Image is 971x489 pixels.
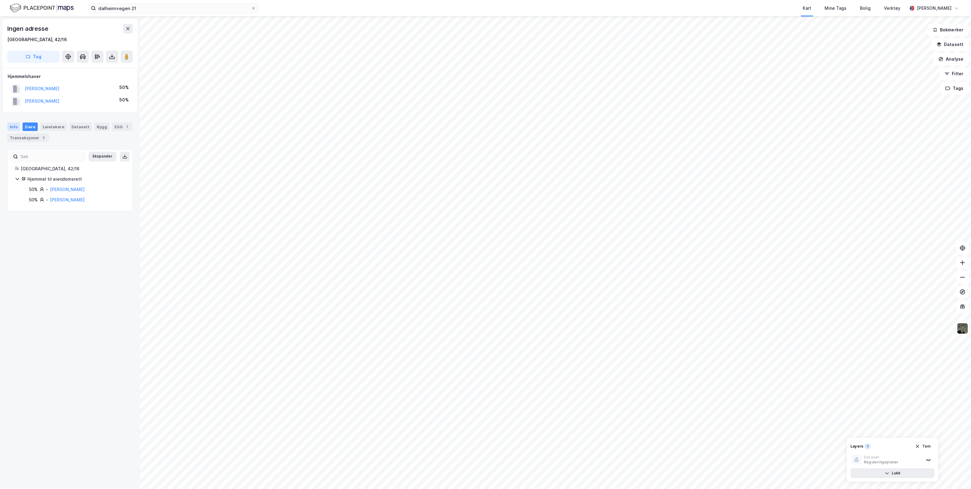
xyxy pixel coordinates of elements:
[939,68,969,80] button: Filter
[927,24,969,36] button: Bokmerker
[884,5,900,12] div: Verktøy
[23,122,38,131] div: Eiere
[40,122,67,131] div: Leietakere
[18,152,85,161] input: Søk
[864,455,898,460] div: Dataset
[911,441,934,451] button: Tøm
[124,124,130,130] div: 1
[96,4,251,13] input: Søk på adresse, matrikkel, gårdeiere, leietakere eller personer
[7,24,49,34] div: Ingen adresse
[850,444,863,449] div: Layers
[29,186,38,193] div: 50%
[46,186,48,193] div: -
[7,51,60,63] button: Tag
[933,53,969,65] button: Analyse
[89,152,116,161] button: Ekspander
[69,122,92,131] div: Datasett
[850,468,934,478] button: Lukk
[7,133,49,142] div: Transaksjoner
[957,323,968,334] img: 9k=
[50,197,85,202] a: [PERSON_NAME]
[825,5,847,12] div: Mine Tags
[917,5,952,12] div: [PERSON_NAME]
[112,122,132,131] div: ESG
[40,135,47,141] div: 2
[940,82,969,94] button: Tags
[94,122,110,131] div: Bygg
[46,196,48,204] div: -
[10,3,74,13] img: logo.f888ab2527a4732fd821a326f86c7f29.svg
[50,187,85,192] a: [PERSON_NAME]
[21,165,125,172] div: [GEOGRAPHIC_DATA], 42/16
[7,122,20,131] div: Info
[119,84,129,91] div: 50%
[941,460,971,489] iframe: Chat Widget
[860,5,871,12] div: Bolig
[931,38,969,51] button: Datasett
[119,96,129,104] div: 50%
[27,175,125,183] div: Hjemmel til eiendomsrett
[864,460,898,465] div: Reguleringsplaner
[8,73,132,80] div: Hjemmelshaver
[7,36,67,43] div: [GEOGRAPHIC_DATA], 42/16
[803,5,811,12] div: Kart
[29,196,38,204] div: 50%
[864,443,871,449] div: 1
